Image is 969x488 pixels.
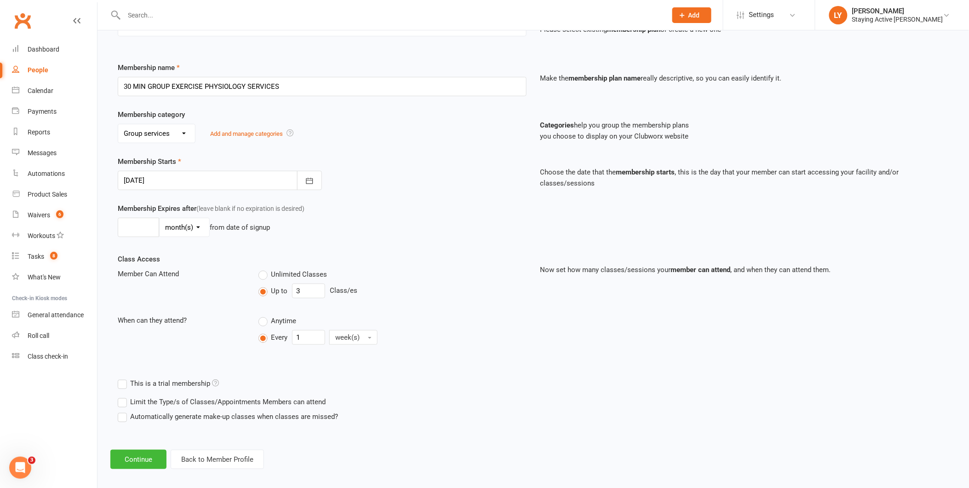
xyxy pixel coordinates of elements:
label: Limit the Type/s of Classes/Appointments Members can attend [118,396,326,407]
div: People [28,66,48,74]
span: 8 [50,252,57,260]
div: Messages [28,149,57,157]
input: Search... [121,9,660,22]
strong: membership starts [616,168,675,176]
a: Class kiosk mode [12,346,97,367]
button: Back to Member Profile [171,450,264,469]
div: Waivers [28,211,50,219]
button: week(s) [329,330,378,345]
a: Reports [12,122,97,143]
a: Messages [12,143,97,163]
div: LY [829,6,848,24]
p: Make the really descriptive, so you can easily identify it. [540,73,949,84]
div: Member Can Attend [111,268,252,279]
div: General attendance [28,311,84,319]
a: Workouts [12,226,97,246]
div: Tasks [28,253,44,260]
div: Workouts [28,232,55,239]
span: Up to [271,285,287,295]
button: Add [672,7,711,23]
input: Enter membership name [118,77,527,96]
a: Dashboard [12,39,97,60]
div: Reports [28,128,50,136]
a: People [12,60,97,81]
a: General attendance kiosk mode [12,305,97,325]
iframe: Intercom live chat [9,457,31,479]
a: Calendar [12,81,97,101]
div: Payments [28,108,57,115]
label: Membership Expires after [118,203,304,214]
span: Unlimited Classes [271,269,327,279]
div: Class check-in [28,353,68,360]
div: [PERSON_NAME] [852,7,943,15]
label: Automatically generate make-up classes when classes are missed? [118,411,338,422]
div: When can they attend? [111,315,252,326]
span: Add [688,12,700,19]
div: Class/es [258,284,526,298]
span: 6 [56,210,63,218]
a: Payments [12,101,97,122]
a: Clubworx [11,9,34,32]
a: Product Sales [12,184,97,205]
label: Class Access [118,254,160,265]
div: Calendar [28,87,53,94]
a: Automations [12,163,97,184]
a: Roll call [12,325,97,346]
label: Membership category [118,109,185,120]
span: Anytime [271,315,296,325]
span: 3 [28,457,35,464]
div: Automations [28,170,65,177]
div: from date of signup [210,222,270,233]
div: What's New [28,273,61,281]
a: Add and manage categories [210,130,283,137]
strong: membership plan [608,25,661,34]
button: Continue [110,450,166,469]
p: Now set how many classes/sessions your , and when they can attend them. [540,264,949,275]
a: Tasks 8 [12,246,97,267]
label: Membership Starts [118,156,181,167]
div: Staying Active [PERSON_NAME] [852,15,943,23]
label: Membership name [118,62,180,73]
div: Roll call [28,332,49,339]
a: Waivers 6 [12,205,97,226]
span: week(s) [335,333,360,342]
span: (leave blank if no expiration is desired) [196,205,304,212]
div: Dashboard [28,46,59,53]
span: Settings [749,5,774,25]
span: Every [271,332,287,342]
a: What's New [12,267,97,288]
p: Choose the date that the , this is the day that your member can start accessing your facility and... [540,167,949,189]
p: help you group the membership plans you choose to display on your Clubworx website [540,120,949,142]
label: This is a trial membership [118,378,219,389]
strong: member can attend [671,266,731,274]
div: Product Sales [28,191,67,198]
strong: Categories [540,121,574,129]
strong: membership plan name [569,74,641,82]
